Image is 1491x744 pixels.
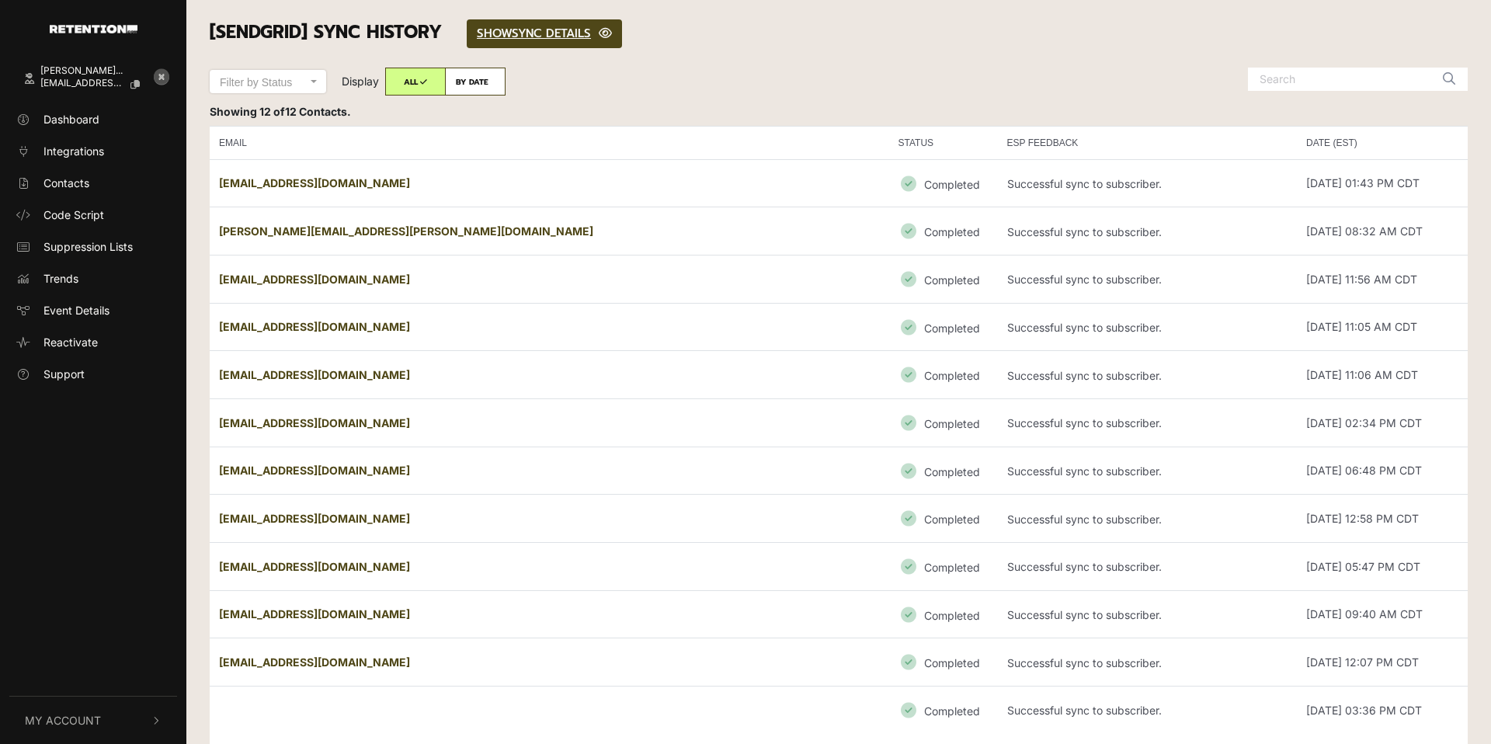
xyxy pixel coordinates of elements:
[285,105,351,118] span: 12 Contacts.
[1297,495,1468,543] td: [DATE] 12:58 PM CDT
[219,512,410,525] strong: [EMAIL_ADDRESS][DOMAIN_NAME]
[1007,226,1162,239] p: Successful sync to subscriber.
[924,225,980,238] small: Completed
[220,76,292,89] span: Filter by Status
[9,106,177,132] a: Dashboard
[1007,370,1162,383] p: Successful sync to subscriber.
[43,143,104,159] span: Integrations
[43,366,85,382] span: Support
[924,704,980,718] small: Completed
[40,65,152,76] div: [PERSON_NAME]...
[43,238,133,255] span: Suppression Lists
[385,68,446,96] label: ALL
[924,561,980,574] small: Completed
[924,369,980,382] small: Completed
[9,202,177,228] a: Code Script
[1007,417,1162,430] p: Successful sync to subscriber.
[210,105,351,118] strong: Showing 12 of
[924,321,980,334] small: Completed
[25,712,101,728] span: My Account
[1007,273,1162,287] p: Successful sync to subscriber.
[924,417,980,430] small: Completed
[9,297,177,323] a: Event Details
[210,19,442,46] span: [Sendgrid] SYNC HISTORY
[9,329,177,355] a: Reactivate
[1007,657,1162,670] p: Successful sync to subscriber.
[9,266,177,291] a: Trends
[1297,542,1468,590] td: [DATE] 05:47 PM CDT
[1297,638,1468,687] td: [DATE] 12:07 PM CDT
[1297,398,1468,447] td: [DATE] 02:34 PM CDT
[219,320,410,333] strong: [EMAIL_ADDRESS][DOMAIN_NAME]
[1297,447,1468,495] td: [DATE] 06:48 PM CDT
[467,19,622,48] a: SHOWSYNC DETAILS
[1007,561,1162,574] p: Successful sync to subscriber.
[342,75,379,88] span: Display
[9,697,177,744] button: My Account
[924,177,980,190] small: Completed
[9,58,146,100] a: [PERSON_NAME]... [EMAIL_ADDRESS][PERSON_NAME][DOMAIN_NAME]
[219,176,410,189] strong: [EMAIL_ADDRESS][DOMAIN_NAME]
[1248,68,1434,91] input: Search
[40,78,125,89] span: [EMAIL_ADDRESS][PERSON_NAME][DOMAIN_NAME]
[43,302,109,318] span: Event Details
[1297,126,1468,159] th: DATE (EST)
[219,416,410,429] strong: [EMAIL_ADDRESS][DOMAIN_NAME]
[924,273,980,287] small: Completed
[43,111,99,127] span: Dashboard
[889,126,998,159] th: STATUS
[9,234,177,259] a: Suppression Lists
[43,207,104,223] span: Code Script
[219,560,410,573] strong: [EMAIL_ADDRESS][DOMAIN_NAME]
[1297,686,1468,733] td: [DATE] 03:36 PM CDT
[1007,513,1162,527] p: Successful sync to subscriber.
[219,655,410,669] strong: [EMAIL_ADDRESS][DOMAIN_NAME]
[43,334,98,350] span: Reactivate
[219,368,410,381] strong: [EMAIL_ADDRESS][DOMAIN_NAME]
[9,361,177,387] a: Support
[1297,303,1468,351] td: [DATE] 11:05 AM CDT
[219,607,410,621] strong: [EMAIL_ADDRESS][DOMAIN_NAME]
[1007,704,1162,718] p: Successful sync to subscriber.
[210,126,889,159] th: EMAIL
[1297,590,1468,638] td: [DATE] 09:40 AM CDT
[43,270,78,287] span: Trends
[9,138,177,164] a: Integrations
[477,25,512,42] span: SHOW
[1297,207,1468,256] td: [DATE] 08:32 AM CDT
[445,68,506,96] label: BY DATE
[219,224,593,238] strong: [PERSON_NAME][EMAIL_ADDRESS][PERSON_NAME][DOMAIN_NAME]
[1007,178,1162,191] p: Successful sync to subscriber.
[924,608,980,621] small: Completed
[924,656,980,669] small: Completed
[9,170,177,196] a: Contacts
[1297,159,1468,207] td: [DATE] 01:43 PM CDT
[1007,609,1162,622] p: Successful sync to subscriber.
[1007,322,1162,335] p: Successful sync to subscriber.
[1007,465,1162,478] p: Successful sync to subscriber.
[219,273,410,286] strong: [EMAIL_ADDRESS][DOMAIN_NAME]
[50,25,137,33] img: Retention.com
[924,513,980,526] small: Completed
[998,126,1297,159] th: ESP FEEDBACK
[43,175,89,191] span: Contacts
[1297,351,1468,399] td: [DATE] 11:06 AM CDT
[1297,255,1468,303] td: [DATE] 11:56 AM CDT
[924,464,980,478] small: Completed
[219,464,410,477] strong: [EMAIL_ADDRESS][DOMAIN_NAME]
